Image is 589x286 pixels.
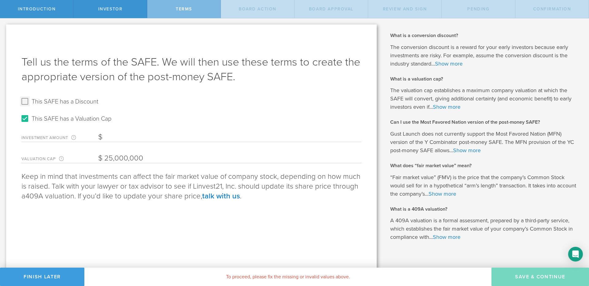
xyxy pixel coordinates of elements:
[309,6,353,12] span: Board Approval
[390,86,580,111] p: The valuation cap establishes a maximum company valuation at which the SAFE will convert, giving ...
[467,6,489,12] span: Pending
[390,173,580,198] p: “Fair market value” (FMV) is the price that the company’s Common Stock would sell for in a hypoth...
[429,190,456,197] a: Show more
[390,216,580,241] p: A 409A valuation is a formal assessment, prepared by a third-party service, which establishes the...
[453,147,481,154] a: Show more
[21,156,98,163] label: Valuation Cap
[383,6,427,12] span: Review and Sign
[533,6,571,12] span: Confirmation
[176,6,192,12] span: terms
[18,6,56,12] span: Introduction
[390,162,580,169] h2: What does “fair market value” mean?
[390,206,580,213] h2: What is a 409A valuation?
[21,55,361,84] h1: Tell us the terms of the SAFE. We will then use these terms to create the appropriate version of ...
[390,119,580,126] h2: Can I use the Most Favored Nation version of the post-money SAFE?
[202,192,240,201] a: talk with us
[390,32,580,39] h2: What is a conversion discount?
[491,268,589,286] button: Save & Continue
[390,76,580,82] h2: What is a valuation cap?
[32,97,98,106] label: This SAFE has a Discount
[435,60,463,67] a: Show more
[239,6,276,12] span: Board Action
[84,268,491,286] div: To proceed, please fix the missing or invalid values above.
[568,247,583,262] div: Open Intercom Messenger
[390,130,580,155] p: Gust Launch does not currently support the Most Favored Nation (MFN) version of the Y Combinator ...
[25,192,74,201] span: 409A valuation
[433,103,460,110] a: Show more
[21,172,361,201] p: Keep in mind that investments can affect the fair market value of company stock, depending on how...
[21,135,98,142] label: Investment Amount
[390,43,580,68] p: The conversion discount is a reward for your early investors because early investments are risky....
[433,234,460,240] a: Show more
[98,6,123,12] span: Investor
[32,114,111,123] label: This SAFE has a Valuation Cap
